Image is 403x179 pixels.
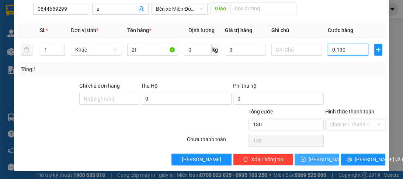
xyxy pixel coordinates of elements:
[40,27,46,33] span: SL
[295,154,339,165] button: save[PERSON_NAME]
[309,155,348,164] span: [PERSON_NAME]
[341,154,385,165] button: printer[PERSON_NAME] và In
[328,27,353,33] span: Cước hàng
[300,157,306,162] span: save
[186,135,248,148] div: Chưa thanh toán
[182,155,221,164] span: [PERSON_NAME]
[325,109,374,115] label: Hình thức thanh toán
[127,27,151,33] span: Tên hàng
[71,27,98,33] span: Đơn vị tính
[75,44,117,55] span: Khác
[347,157,352,162] span: printer
[21,65,156,73] div: Tổng: 1
[225,44,265,56] input: 0
[271,44,322,56] input: Ghi Chú
[79,93,139,105] input: Ghi chú đơn hàng
[79,83,120,89] label: Ghi chú đơn hàng
[225,27,252,33] span: Giá trị hàng
[249,109,273,115] span: Tổng cước
[374,44,382,56] button: plus
[233,82,324,93] div: Phí thu hộ
[230,3,296,14] input: Dọc đường
[188,27,215,33] span: Định lượng
[138,6,144,12] span: user-add
[21,44,32,56] button: delete
[211,3,230,14] span: Giao
[141,83,158,89] span: Thu Hộ
[243,157,248,162] span: delete
[233,154,293,165] button: deleteXóa Thông tin
[127,44,178,56] input: VD: Bàn, Ghế
[251,155,283,164] span: Xóa Thông tin
[171,154,232,165] button: [PERSON_NAME]
[212,44,219,56] span: kg
[156,3,203,14] span: Bến xe Miền Đông Mới
[375,47,382,53] span: plus
[268,23,325,38] th: Ghi chú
